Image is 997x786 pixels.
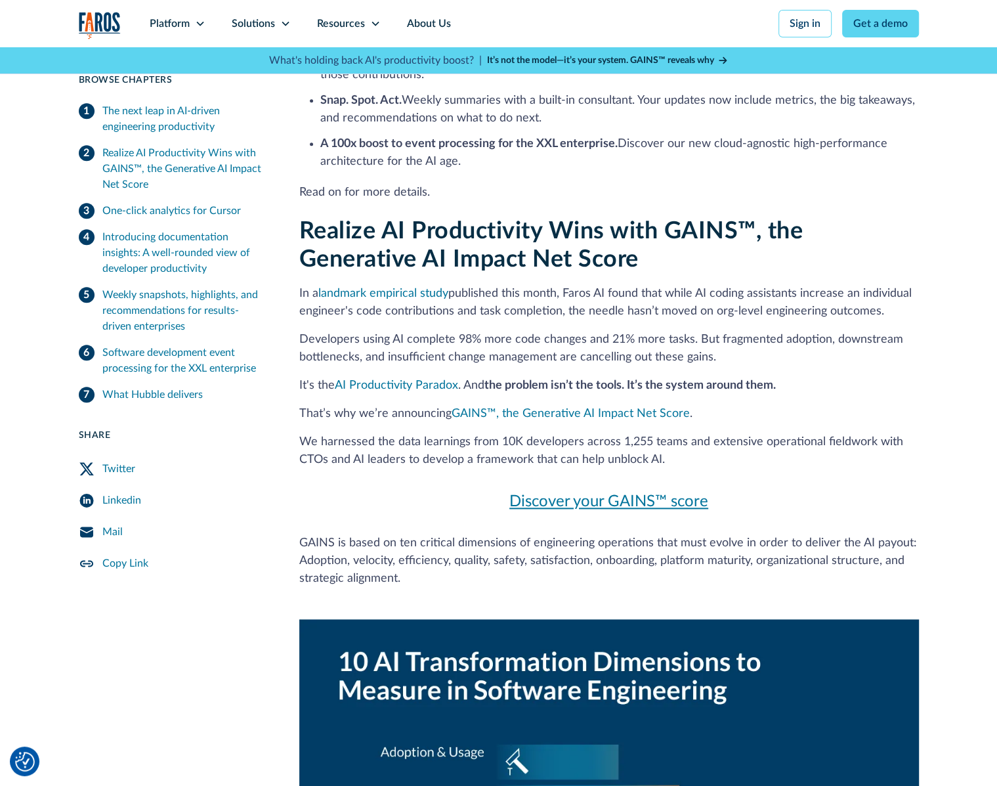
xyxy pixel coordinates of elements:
[299,535,919,588] p: GAINS is based on ten critical dimensions of engineering operations that must evolve in order to ...
[102,145,268,192] div: Realize AI Productivity Wins with GAINS™, the Generative AI Impact Net Score
[79,485,268,516] a: LinkedIn Share
[299,331,919,366] p: Developers using AI complete 98% more code changes and 21% more tasks. But fragmented adoption, d...
[320,95,402,106] strong: Snap. Spot. Act.
[102,556,148,571] div: Copy Link
[232,16,275,32] div: Solutions
[102,461,135,477] div: Twitter
[335,380,458,391] a: AI Productivity Paradox
[79,224,268,282] a: Introducing documentation insights: A well-rounded view of developer productivity
[102,203,241,219] div: One-click analytics for Cursor
[79,429,268,443] div: Share
[102,103,268,135] div: The next leap in AI-driven engineering productivity
[299,217,919,274] h2: Realize AI Productivity Wins with GAINS™, the Generative AI Impact Net Score
[487,54,729,68] a: It’s not the model—it’s your system. GAINS™ reveals why
[102,229,268,276] div: Introducing documentation insights: A well-rounded view of developer productivity
[299,433,919,469] p: We harnessed the data learnings from 10K developers across 1,255 teams and extensive operational ...
[79,140,268,198] a: Realize AI Productivity Wins with GAINS™, the Generative AI Impact Net Score
[487,56,714,65] strong: It’s not the model—it’s your system. GAINS™ reveals why
[102,524,123,540] div: Mail
[79,339,268,382] a: Software development event processing for the XXL enterprise
[79,12,121,39] img: Logo of the analytics and reporting company Faros.
[269,53,482,68] p: What's holding back AI's productivity boost? |
[79,12,121,39] a: home
[484,380,776,391] strong: the problem isn’t the tools. It’s the system around them.
[79,382,268,408] a: What Hubble delivers
[15,752,35,772] button: Cookie Settings
[842,10,919,37] a: Get a demo
[299,184,919,202] p: Read on for more details.
[320,138,618,150] strong: A 100x boost to event processing for the XXL enterprise.
[778,10,832,37] a: Sign in
[299,490,919,513] a: Discover your GAINS™ score
[79,453,268,485] a: Twitter Share
[102,287,268,334] div: Weekly snapshots, highlights, and recommendations for results-driven enterprises
[79,548,268,579] a: Copy Link
[102,387,203,403] div: What Hubble delivers
[150,16,190,32] div: Platform
[318,288,448,299] a: landmark empirical study
[79,282,268,339] a: Weekly snapshots, highlights, and recommendations for results-driven enterprises
[452,408,690,420] a: GAINS™, the Generative AI Impact Net Score
[299,377,919,395] p: It's the . And
[320,92,919,127] li: Weekly summaries with a built-in consultant. Your updates now include metrics, the big takeaways,...
[15,752,35,772] img: Revisit consent button
[320,135,919,171] li: Discover our new cloud-agnostic high-performance architecture for the AI age.
[299,405,919,423] p: That’s why we’re announcing .
[79,74,268,87] div: Browse Chapters
[79,198,268,224] a: One-click analytics for Cursor
[317,16,365,32] div: Resources
[102,345,268,376] div: Software development event processing for the XXL enterprise
[299,285,919,320] p: In a published this month, Faros AI found that while AI coding assistants increase an individual ...
[79,98,268,140] a: The next leap in AI-driven engineering productivity
[102,492,141,508] div: Linkedin
[79,516,268,548] a: Mail Share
